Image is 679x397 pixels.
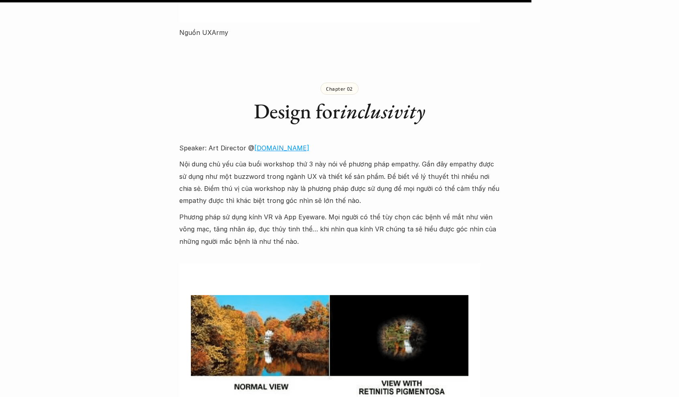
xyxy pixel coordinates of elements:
p: Nội dung chủ yếu của buổi workshop thứ 3 này nói về phương pháp empathy. Gần đây empathy được sử ... [179,158,500,207]
p: Speaker: Art Director @ [179,142,500,154]
p: Nguồn UXArmy [179,26,500,38]
h2: Design for [179,99,500,124]
a: [DOMAIN_NAME] [254,144,309,152]
p: Chapter 02 [326,86,353,91]
em: inclusivity [340,97,425,124]
p: Phương pháp sử dụng kính VR và App Eyeware. Mọi người có thể tùy chọn các bệnh về mắt như viên võ... [179,211,500,247]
